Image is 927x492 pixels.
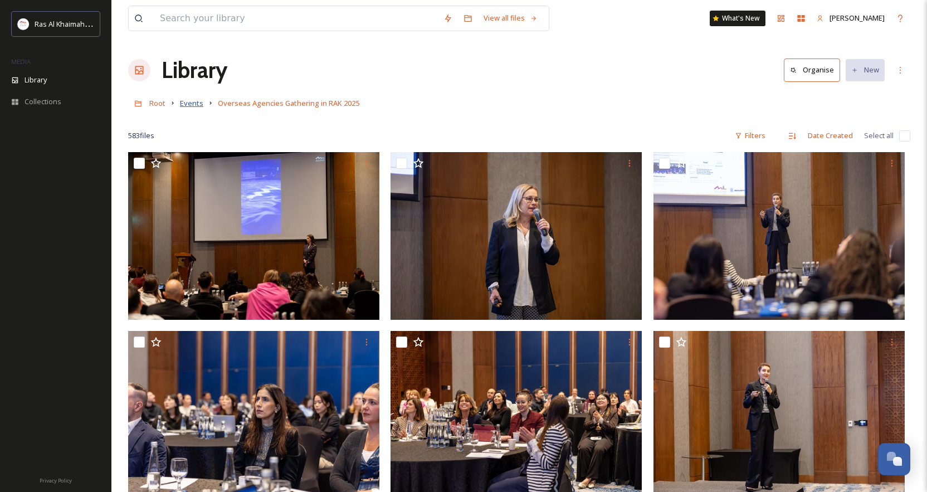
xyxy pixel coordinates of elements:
span: 583 file s [128,130,154,141]
a: Library [162,53,227,87]
button: Open Chat [878,443,910,475]
span: Select all [864,130,894,141]
a: View all files [478,7,543,29]
span: Overseas Agencies Gathering in RAK 2025 [218,98,359,108]
img: Logo_RAKTDA_RGB-01.png [18,18,29,30]
img: Overseas agencies gathering in RAK 2025 (111).jpg [653,152,905,320]
a: Privacy Policy [40,473,72,486]
span: [PERSON_NAME] [830,13,885,23]
img: Overseas agencies gathering in RAK 2025 (112).jpg [391,152,642,320]
button: New [846,59,885,81]
a: Events [180,96,203,110]
div: Filters [729,125,771,147]
span: Library [25,75,47,85]
div: Date Created [802,125,858,147]
span: Ras Al Khaimah Tourism Development Authority [35,18,192,29]
img: Overseas agencies gathering in RAK 2025 (113).jpg [128,152,379,320]
span: Root [149,98,165,108]
span: MEDIA [11,57,31,66]
a: [PERSON_NAME] [811,7,890,29]
span: Privacy Policy [40,477,72,484]
input: Search your library [154,6,438,31]
button: Organise [784,59,840,81]
a: What's New [710,11,765,26]
a: Overseas Agencies Gathering in RAK 2025 [218,96,359,110]
span: Collections [25,96,61,107]
a: Organise [784,59,846,81]
span: Events [180,98,203,108]
a: Root [149,96,165,110]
